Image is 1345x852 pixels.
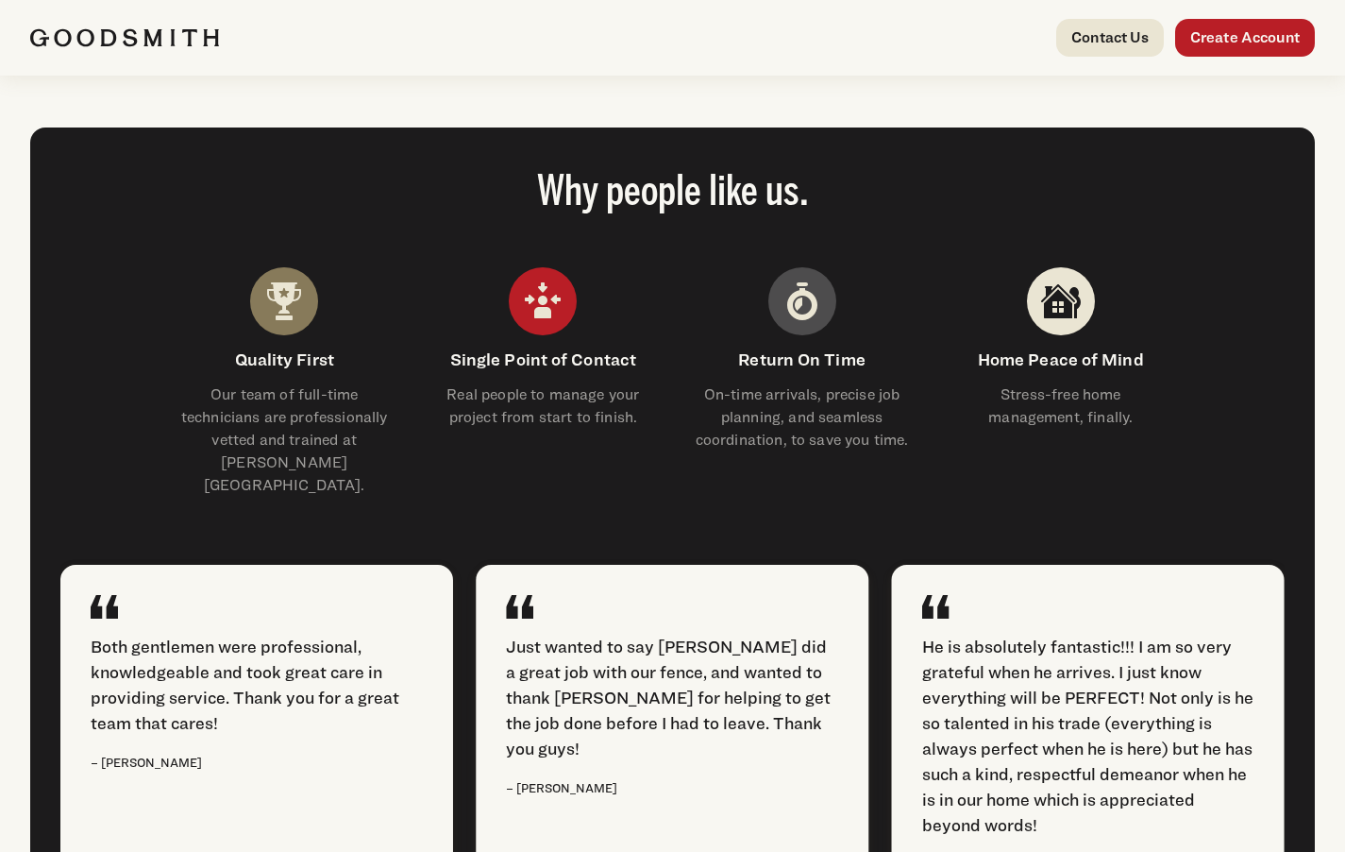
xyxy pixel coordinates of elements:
img: Quote Icon [506,595,533,619]
p: Real people to manage your project from start to finish. [436,383,649,429]
img: Goodsmith [30,28,219,47]
p: Our team of full-time technicians are professionally vetted and trained at [PERSON_NAME][GEOGRAPH... [177,383,391,497]
img: Quote Icon [922,595,950,619]
img: Quote Icon [91,595,118,619]
a: Contact Us [1056,19,1164,57]
div: He is absolutely fantastic!!! I am so very grateful when he arrives. I just know everything will ... [922,634,1254,838]
h4: Single Point of Contact [436,347,649,372]
h4: Return On Time [695,347,908,372]
p: On-time arrivals, precise job planning, and seamless coordination, to save you time. [695,383,908,452]
h4: Home Peace of Mind [954,347,1168,372]
div: Just wanted to say [PERSON_NAME] did a great job with our fence, and wanted to thank [PERSON_NAME... [506,634,838,761]
small: – [PERSON_NAME] [91,756,202,770]
h4: Quality First [177,347,391,372]
a: Create Account [1175,19,1315,57]
div: Both gentlemen were professional, knowledgeable and took great care in providing service. Thank y... [91,634,423,736]
h2: Why people like us. [60,173,1285,214]
small: – [PERSON_NAME] [506,781,617,795]
p: Stress-free home management, finally. [954,383,1168,429]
